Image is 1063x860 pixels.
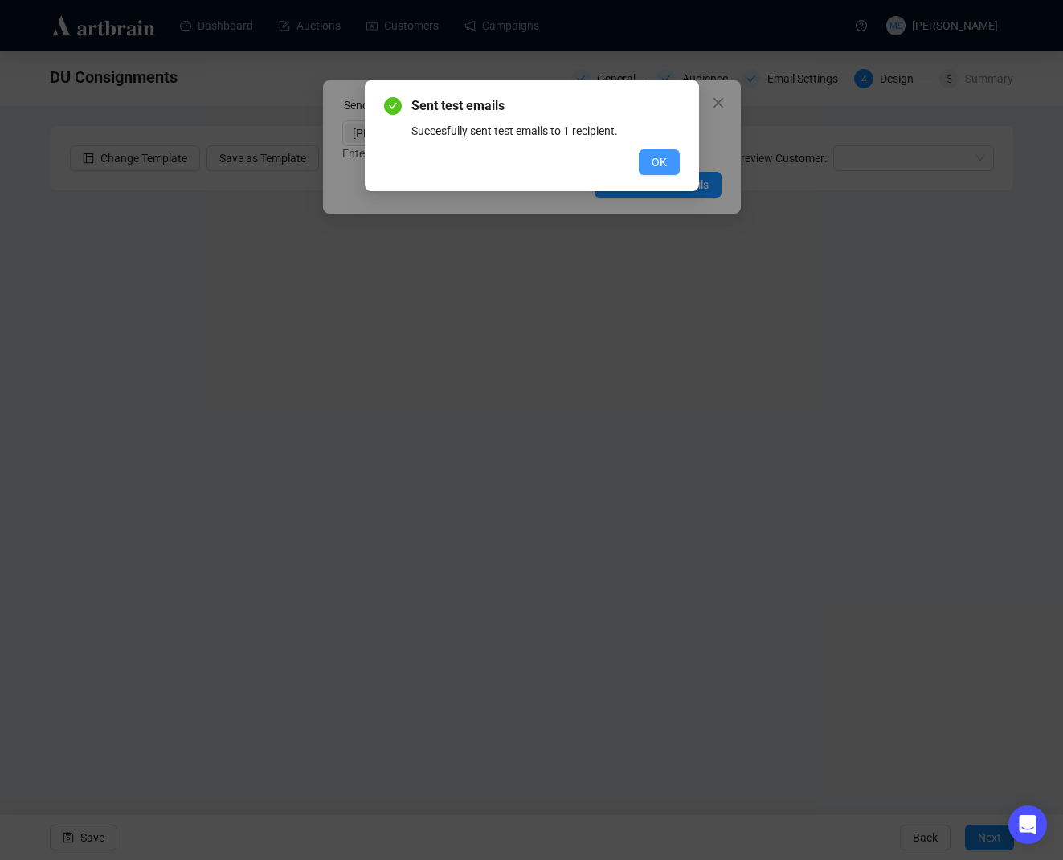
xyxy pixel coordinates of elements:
[652,153,667,171] span: OK
[384,97,402,115] span: check-circle
[411,122,680,140] div: Succesfully sent test emails to 1 recipient.
[639,149,680,175] button: OK
[1008,805,1047,844] div: Open Intercom Messenger
[411,96,680,116] span: Sent test emails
